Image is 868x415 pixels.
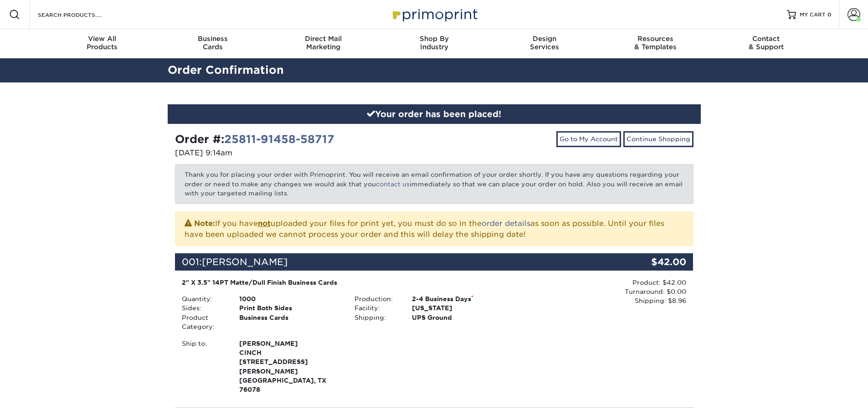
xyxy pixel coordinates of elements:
[239,357,341,376] span: [STREET_ADDRESS][PERSON_NAME]
[224,133,334,146] a: 25811-91458-58717
[389,5,480,24] img: Primoprint
[711,35,822,43] span: Contact
[379,35,489,43] span: Shop By
[600,35,711,43] span: Resources
[185,217,684,240] p: If you have uploaded your files for print yet, you must do so in the as soon as possible. Until y...
[232,313,348,332] div: Business Cards
[37,9,126,20] input: SEARCH PRODUCTS.....
[239,339,341,394] strong: [GEOGRAPHIC_DATA], TX 76078
[379,29,489,58] a: Shop ByIndustry
[202,256,288,267] span: [PERSON_NAME]
[175,294,232,303] div: Quantity:
[800,11,826,19] span: MY CART
[348,294,405,303] div: Production:
[157,35,268,51] div: Cards
[607,253,693,271] div: $42.00
[268,35,379,43] span: Direct Mail
[157,35,268,43] span: Business
[194,219,215,228] strong: Note:
[157,29,268,58] a: BusinessCards
[182,278,514,287] div: 2" X 3.5" 14PT Matte/Dull Finish Business Cards
[711,35,822,51] div: & Support
[232,303,348,313] div: Print Both Sides
[175,133,334,146] strong: Order #:
[268,29,379,58] a: Direct MailMarketing
[239,348,341,357] span: CINCH
[711,29,822,58] a: Contact& Support
[175,148,427,159] p: [DATE] 9:14am
[405,303,520,313] div: [US_STATE]
[175,253,607,271] div: 001:
[175,339,232,395] div: Ship to:
[556,131,621,147] a: Go to My Account
[232,294,348,303] div: 1000
[489,35,600,51] div: Services
[168,104,701,124] div: Your order has been placed!
[268,35,379,51] div: Marketing
[348,313,405,322] div: Shipping:
[379,35,489,51] div: Industry
[175,313,232,332] div: Product Category:
[161,62,708,79] h2: Order Confirmation
[405,294,520,303] div: 2-4 Business Days
[405,313,520,322] div: UPS Ground
[47,29,158,58] a: View AllProducts
[348,303,405,313] div: Facility:
[600,29,711,58] a: Resources& Templates
[489,29,600,58] a: DesignServices
[47,35,158,43] span: View All
[175,303,232,313] div: Sides:
[258,219,271,228] b: not
[47,35,158,51] div: Products
[623,131,693,147] a: Continue Shopping
[239,339,341,348] span: [PERSON_NAME]
[376,180,410,188] a: contact us
[520,278,686,306] div: Product: $42.00 Turnaround: $0.00 Shipping: $8.96
[827,11,832,18] span: 0
[482,219,530,228] a: order details
[175,164,693,204] p: Thank you for placing your order with Primoprint. You will receive an email confirmation of your ...
[489,35,600,43] span: Design
[600,35,711,51] div: & Templates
